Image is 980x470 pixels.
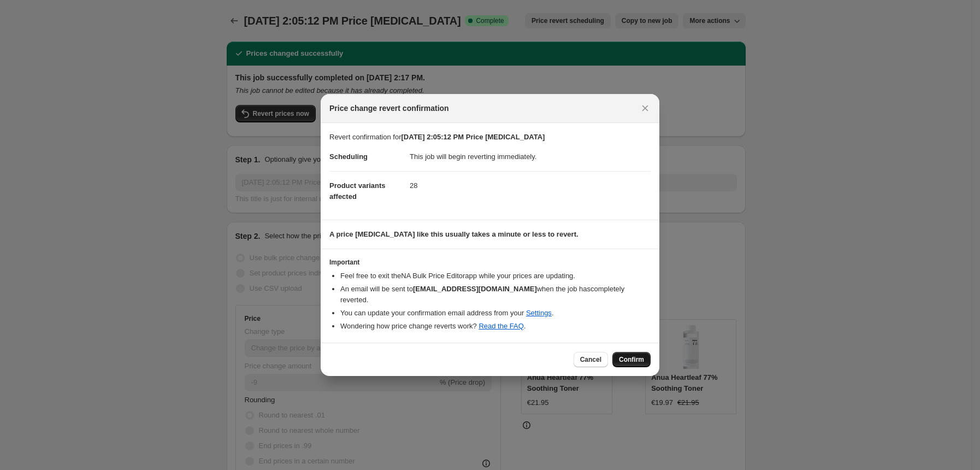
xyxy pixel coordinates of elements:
span: Price change revert confirmation [329,103,449,114]
dd: This job will begin reverting immediately. [410,143,651,171]
span: Scheduling [329,152,368,161]
span: Cancel [580,355,601,364]
b: [DATE] 2:05:12 PM Price [MEDICAL_DATA] [402,133,545,141]
a: Settings [526,309,552,317]
a: Read the FAQ [479,322,523,330]
b: A price [MEDICAL_DATA] like this usually takes a minute or less to revert. [329,230,578,238]
li: Wondering how price change reverts work? . [340,321,651,332]
button: Close [637,101,653,116]
span: Confirm [619,355,644,364]
dd: 28 [410,171,651,200]
b: [EMAIL_ADDRESS][DOMAIN_NAME] [413,285,537,293]
li: You can update your confirmation email address from your . [340,308,651,319]
button: Confirm [612,352,651,367]
span: Product variants affected [329,181,386,201]
h3: Important [329,258,651,267]
button: Cancel [574,352,608,367]
p: Revert confirmation for [329,132,651,143]
li: An email will be sent to when the job has completely reverted . [340,284,651,305]
li: Feel free to exit the NA Bulk Price Editor app while your prices are updating. [340,271,651,281]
